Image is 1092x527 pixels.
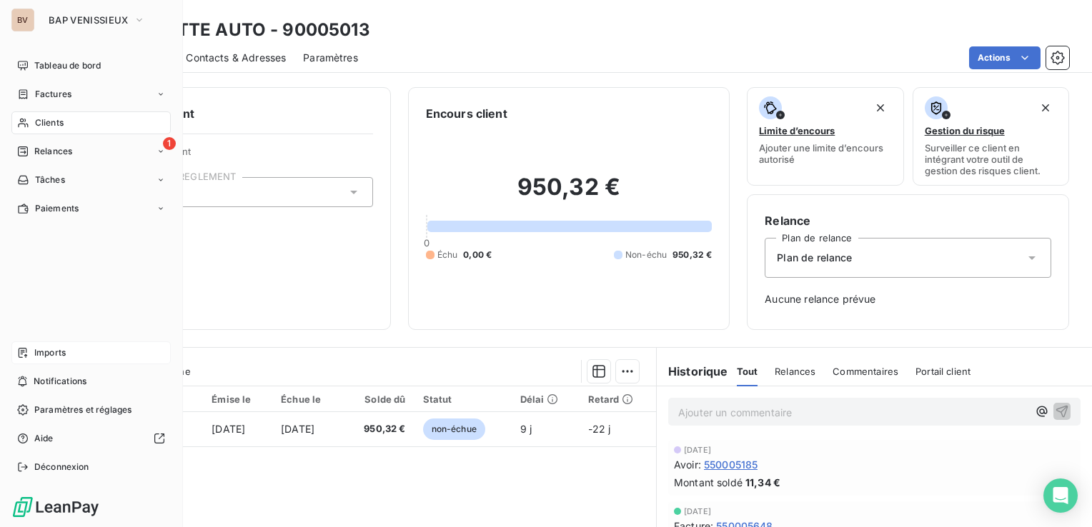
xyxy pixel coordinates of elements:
span: Déconnexion [34,461,89,473]
span: Paiements [35,202,79,215]
button: Actions [969,46,1041,69]
span: Ajouter une limite d’encours autorisé [759,142,891,165]
span: 9 j [520,423,532,435]
a: Aide [11,427,171,450]
span: Gestion du risque [925,125,1005,136]
span: Clients [35,116,64,129]
img: Logo LeanPay [11,496,100,518]
span: non-échue [423,418,485,440]
div: Statut [423,393,503,405]
span: Notifications [34,375,86,388]
span: Paramètres [303,51,358,65]
h6: Encours client [426,105,507,122]
span: Surveiller ce client en intégrant votre outil de gestion des risques client. [925,142,1057,176]
span: [DATE] [684,507,711,516]
div: Délai [520,393,571,405]
div: Émise le [212,393,264,405]
span: Aide [34,432,54,445]
span: 550005185 [704,457,758,472]
span: Paramètres et réglages [34,403,131,416]
h6: Historique [657,363,728,380]
span: [DATE] [212,423,245,435]
span: -22 j [588,423,611,435]
span: Factures [35,88,71,101]
span: 0,00 € [463,249,492,261]
h6: Relance [765,212,1051,229]
h6: Informations client [86,105,373,122]
span: Aucune relance prévue [765,292,1051,306]
span: 950,32 € [672,249,712,261]
span: Imports [34,346,66,359]
span: 0 [424,237,430,249]
span: Commentaires [833,366,898,377]
div: Retard [588,393,647,405]
span: Montant soldé [674,475,743,490]
button: Limite d’encoursAjouter une limite d’encours autorisé [747,87,903,186]
span: Avoir : [674,457,701,472]
span: [DATE] [684,446,711,454]
span: [DATE] [281,423,314,435]
span: 950,32 € [351,422,405,436]
button: Gestion du risqueSurveiller ce client en intégrant votre outil de gestion des risques client. [913,87,1069,186]
h3: FAURITTE AUTO - 90005013 [126,17,370,43]
div: Solde dû [351,393,405,405]
span: Portail client [915,366,971,377]
h2: 950,32 € [426,173,713,216]
span: BAP VENISSIEUX [49,14,128,26]
span: Relances [34,145,72,158]
span: Échu [437,249,458,261]
span: 1 [163,137,176,150]
div: Échue le [281,393,334,405]
span: Contacts & Adresses [186,51,286,65]
span: Relances [775,366,815,377]
span: Tâches [35,174,65,186]
span: Propriétés Client [115,146,373,166]
span: 11,34 € [745,475,780,490]
span: Non-échu [625,249,667,261]
span: Tableau de bord [34,59,101,72]
span: Tout [737,366,758,377]
div: BV [11,9,34,31]
div: Open Intercom Messenger [1043,478,1078,513]
span: Limite d’encours [759,125,835,136]
span: Plan de relance [777,251,852,265]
